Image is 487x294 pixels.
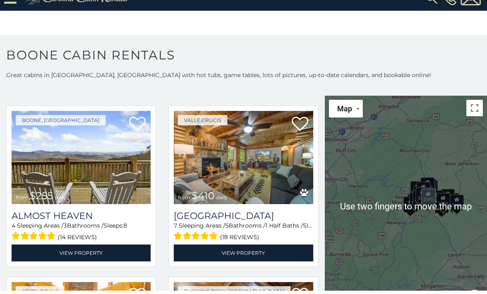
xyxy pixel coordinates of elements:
[174,225,313,246] div: Sleeping Areas / Bathrooms / Sleeps:
[413,194,427,209] div: $395
[216,198,228,204] span: daily
[12,225,15,233] span: 4
[30,193,53,205] span: $255
[292,119,308,136] a: Add to favorites
[421,191,436,208] div: $395
[174,225,177,233] span: 7
[174,214,313,225] a: [GEOGRAPHIC_DATA]
[411,184,425,200] div: $635
[178,118,227,129] a: Valle Crucis
[174,214,313,225] h3: Mountainside Lodge
[421,180,435,196] div: $320
[58,235,97,246] span: (14 reviews)
[430,193,444,209] div: $380
[337,108,352,116] span: Map
[421,195,435,210] div: $315
[178,198,190,204] span: from
[192,193,215,205] span: $410
[466,103,483,120] button: Toggle fullscreen view
[16,118,106,129] a: Boone, [GEOGRAPHIC_DATA]
[16,198,28,204] span: from
[404,200,418,215] div: $375
[225,225,229,233] span: 5
[416,191,430,206] div: $451
[64,225,67,233] span: 3
[436,196,450,212] div: $299
[329,103,363,121] button: Change map style
[174,114,313,207] img: Mountainside Lodge
[12,214,151,225] a: Almost Heaven
[441,192,455,208] div: $930
[12,248,151,265] a: View Property
[174,248,313,265] a: View Property
[435,201,449,216] div: $350
[265,225,303,233] span: 1 Half Baths /
[12,114,151,207] a: Almost Heaven from $255 daily
[129,119,146,136] a: Add to favorites
[416,185,430,200] div: $565
[12,225,151,246] div: Sleeping Areas / Bathrooms / Sleeps:
[12,114,151,207] img: Almost Heaven
[410,195,424,211] div: $325
[55,198,66,204] span: daily
[220,235,259,246] span: (18 reviews)
[450,198,464,214] div: $355
[174,114,313,207] a: Mountainside Lodge from $410 daily
[123,225,127,233] span: 8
